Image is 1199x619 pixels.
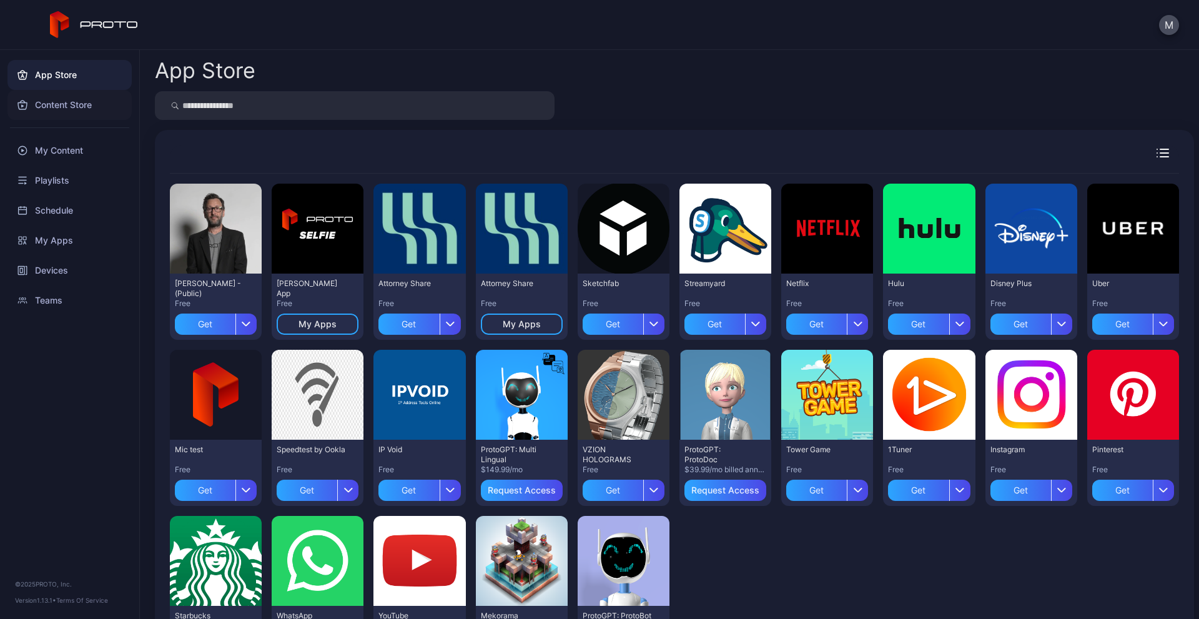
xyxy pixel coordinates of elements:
[786,475,868,501] button: Get
[1092,465,1174,475] div: Free
[888,465,970,475] div: Free
[1092,475,1174,501] button: Get
[175,475,257,501] button: Get
[888,299,970,309] div: Free
[684,445,753,465] div: ProtoGPT: ProtoDoc
[888,480,949,501] div: Get
[786,299,868,309] div: Free
[481,480,563,501] button: Request Access
[277,445,345,455] div: Speedtest by Ookla
[175,314,235,335] div: Get
[481,445,550,465] div: ProtoGPT: Multi Lingual
[1092,279,1161,289] div: Uber
[277,279,345,299] div: David Selfie App
[1092,314,1153,335] div: Get
[378,475,460,501] button: Get
[990,475,1072,501] button: Get
[1092,445,1161,455] div: Pinterest
[15,579,124,589] div: © 2025 PROTO, Inc.
[888,475,970,501] button: Get
[7,225,132,255] a: My Apps
[7,255,132,285] a: Devices
[277,465,358,475] div: Free
[583,279,651,289] div: Sketchfab
[990,314,1051,335] div: Get
[481,465,563,475] div: $149.99/mo
[990,299,1072,309] div: Free
[786,309,868,335] button: Get
[888,445,957,455] div: 1Tuner
[481,299,563,309] div: Free
[378,465,460,475] div: Free
[583,465,664,475] div: Free
[503,319,541,329] div: My Apps
[583,445,651,465] div: VZION HOLOGRAMS
[7,136,132,166] a: My Content
[1092,309,1174,335] button: Get
[583,299,664,309] div: Free
[299,319,337,329] div: My Apps
[786,465,868,475] div: Free
[990,445,1059,455] div: Instagram
[990,279,1059,289] div: Disney Plus
[7,60,132,90] a: App Store
[277,475,358,501] button: Get
[786,279,855,289] div: Netflix
[786,314,847,335] div: Get
[277,480,337,501] div: Get
[684,314,745,335] div: Get
[488,485,556,495] div: Request Access
[15,597,56,604] span: Version 1.13.1 •
[481,279,550,289] div: Attorney Share
[684,480,766,501] button: Request Access
[175,279,244,299] div: David N Persona - (Public)
[277,299,358,309] div: Free
[7,166,132,196] a: Playlists
[888,309,970,335] button: Get
[175,445,244,455] div: Mic test
[378,299,460,309] div: Free
[990,465,1072,475] div: Free
[583,314,643,335] div: Get
[684,279,753,289] div: Streamyard
[1159,15,1179,35] button: M
[481,314,563,335] button: My Apps
[1092,480,1153,501] div: Get
[7,285,132,315] a: Teams
[277,314,358,335] button: My Apps
[175,465,257,475] div: Free
[378,480,439,501] div: Get
[7,90,132,120] a: Content Store
[378,279,447,289] div: Attorney Share
[175,309,257,335] button: Get
[378,445,447,455] div: IP Void
[888,314,949,335] div: Get
[1092,299,1174,309] div: Free
[378,314,439,335] div: Get
[155,60,255,81] div: App Store
[583,480,643,501] div: Get
[175,299,257,309] div: Free
[583,309,664,335] button: Get
[786,480,847,501] div: Get
[684,465,766,475] div: $39.99/mo billed annually
[56,597,108,604] a: Terms Of Service
[990,480,1051,501] div: Get
[786,445,855,455] div: Tower Game
[378,309,460,335] button: Get
[684,299,766,309] div: Free
[684,309,766,335] button: Get
[583,475,664,501] button: Get
[175,480,235,501] div: Get
[990,309,1072,335] button: Get
[888,279,957,289] div: Hulu
[7,196,132,225] a: Schedule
